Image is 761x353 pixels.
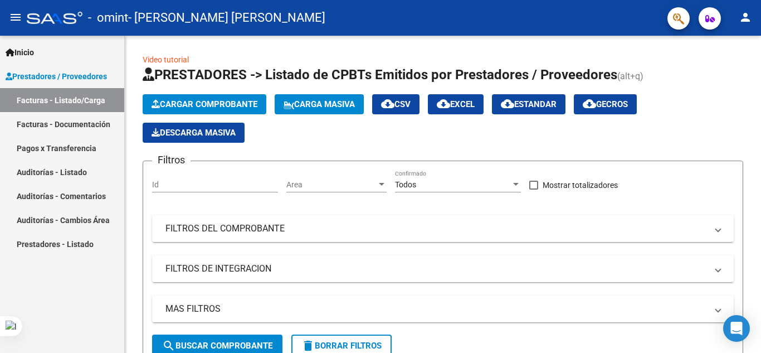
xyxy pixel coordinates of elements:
span: CSV [381,99,411,109]
span: Carga Masiva [284,99,355,109]
button: CSV [372,94,419,114]
a: Video tutorial [143,55,189,64]
span: Estandar [501,99,557,109]
span: (alt+q) [617,71,643,81]
span: Gecros [583,99,628,109]
mat-expansion-panel-header: MAS FILTROS [152,296,734,322]
button: Cargar Comprobante [143,94,266,114]
span: - [PERSON_NAME] [PERSON_NAME] [128,6,325,30]
span: Todos [395,180,416,189]
span: EXCEL [437,99,475,109]
mat-icon: person [739,11,752,24]
mat-panel-title: MAS FILTROS [165,303,707,315]
button: Carga Masiva [275,94,364,114]
span: Descarga Masiva [152,128,236,138]
mat-panel-title: FILTROS DE INTEGRACION [165,263,707,275]
app-download-masive: Descarga masiva de comprobantes (adjuntos) [143,123,245,143]
mat-icon: cloud_download [381,97,394,110]
h3: Filtros [152,152,191,168]
mat-expansion-panel-header: FILTROS DEL COMPROBANTE [152,215,734,242]
mat-icon: search [162,339,175,352]
button: EXCEL [428,94,484,114]
span: PRESTADORES -> Listado de CPBTs Emitidos por Prestadores / Proveedores [143,67,617,83]
span: Inicio [6,46,34,59]
mat-icon: cloud_download [583,97,596,110]
span: - omint [88,6,128,30]
mat-expansion-panel-header: FILTROS DE INTEGRACION [152,255,734,282]
mat-icon: cloud_download [501,97,514,110]
div: Open Intercom Messenger [723,315,750,342]
mat-icon: delete [301,339,315,352]
mat-icon: cloud_download [437,97,450,110]
span: Area [286,180,377,190]
span: Buscar Comprobante [162,341,272,351]
span: Prestadores / Proveedores [6,70,107,83]
mat-panel-title: FILTROS DEL COMPROBANTE [165,223,707,235]
span: Borrar Filtros [301,341,382,351]
button: Descarga Masiva [143,123,245,143]
button: Gecros [574,94,637,114]
mat-icon: menu [9,11,22,24]
span: Mostrar totalizadores [543,178,618,192]
button: Estandar [492,94,565,114]
span: Cargar Comprobante [152,99,257,109]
